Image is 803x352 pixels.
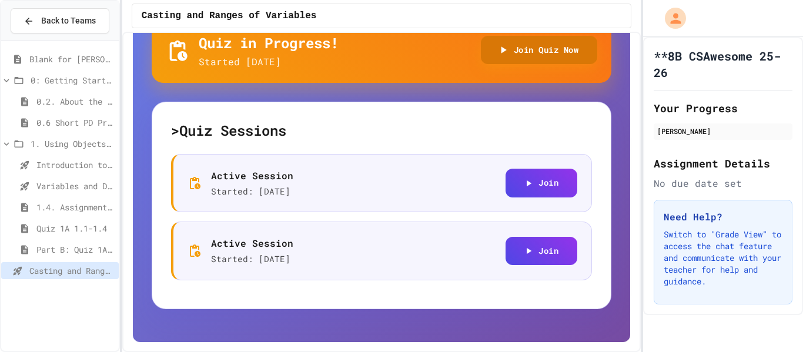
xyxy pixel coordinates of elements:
[36,95,114,108] span: 0.2. About the AP CSA Exam
[29,264,114,277] span: Casting and Ranges of Variables
[31,74,114,86] span: 0: Getting Started
[211,169,293,183] p: Active Session
[211,253,293,266] p: Started: [DATE]
[36,159,114,171] span: Introduction to Algorithms, Programming, and Compilers
[36,201,114,213] span: 1.4. Assignment and Input
[506,237,577,266] button: Join
[481,36,598,65] button: Join Quiz Now
[36,180,114,192] span: Variables and Data Types - Quiz
[36,116,114,129] span: 0.6 Short PD Pretest
[31,138,114,150] span: 1. Using Objects and Methods
[29,53,114,65] span: Blank for [PERSON_NAME]-dont break it
[11,8,109,33] button: Back to Teams
[653,5,689,32] div: My Account
[211,236,293,250] p: Active Session
[199,33,339,52] h5: Quiz in Progress!
[171,121,593,140] h5: > Quiz Sessions
[654,155,792,172] h2: Assignment Details
[41,15,96,27] span: Back to Teams
[36,222,114,234] span: Quiz 1A 1.1-1.4
[142,9,317,23] span: Casting and Ranges of Variables
[654,100,792,116] h2: Your Progress
[654,176,792,190] div: No due date set
[36,243,114,256] span: Part B: Quiz 1A 1.1-1.4
[664,210,782,224] h3: Need Help?
[211,185,293,198] p: Started: [DATE]
[657,126,789,136] div: [PERSON_NAME]
[654,48,792,81] h1: **8B CSAwesome 25-26
[664,229,782,287] p: Switch to "Grade View" to access the chat feature and communicate with your teacher for help and ...
[199,55,339,69] p: Started [DATE]
[506,169,577,197] button: Join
